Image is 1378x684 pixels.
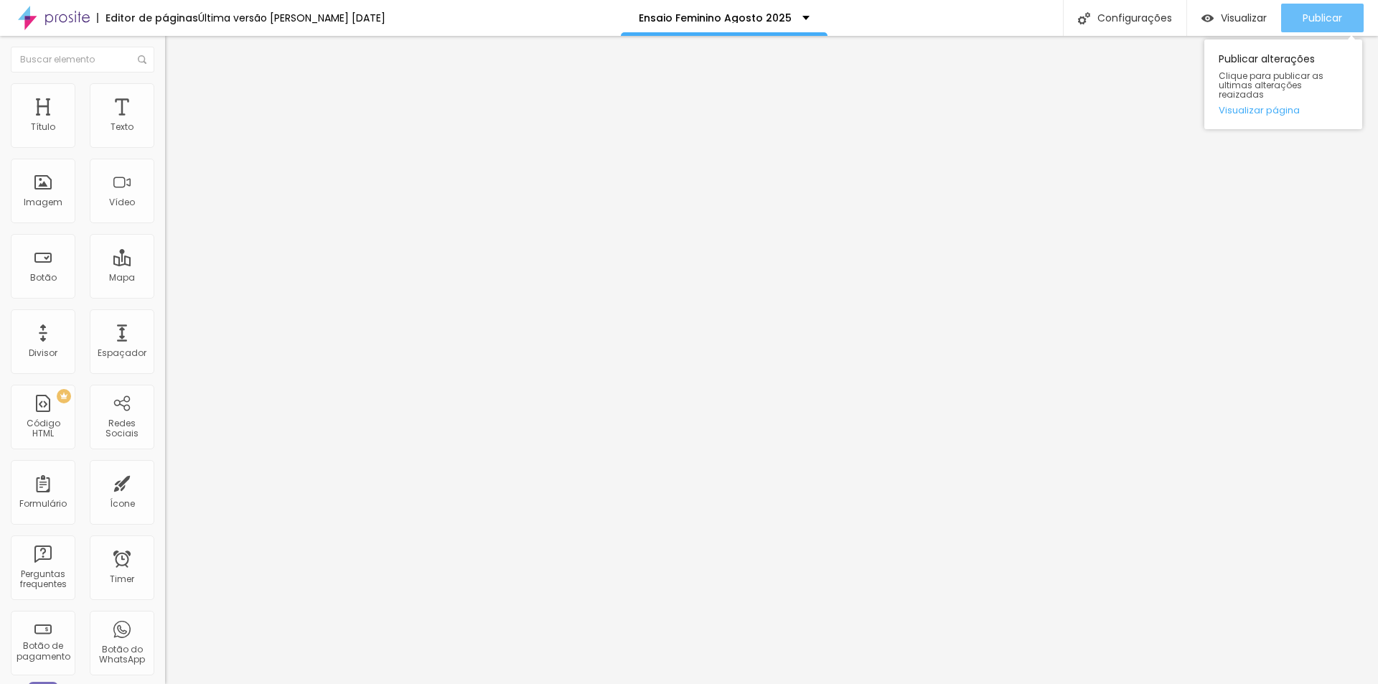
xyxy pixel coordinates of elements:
span: Clique para publicar as ultimas alterações reaizadas [1219,71,1348,100]
div: Publicar alterações [1204,39,1362,129]
div: Timer [110,574,134,584]
div: Botão [30,273,57,283]
button: Visualizar [1187,4,1281,32]
div: Código HTML [14,418,71,439]
p: Ensaio Feminino Agosto 2025 [639,13,792,23]
img: view-1.svg [1201,12,1214,24]
a: Visualizar página [1219,106,1348,115]
span: Visualizar [1221,12,1267,24]
div: Divisor [29,348,57,358]
div: Editor de páginas [97,13,198,23]
div: Botão do WhatsApp [93,645,150,665]
img: Icone [1078,12,1090,24]
div: Perguntas frequentes [14,569,71,590]
div: Última versão [PERSON_NAME] [DATE] [198,13,385,23]
div: Título [31,122,55,132]
div: Ícone [110,499,135,509]
div: Imagem [24,197,62,207]
div: Vídeo [109,197,135,207]
span: Publicar [1303,12,1342,24]
div: Redes Sociais [93,418,150,439]
div: Formulário [19,499,67,509]
input: Buscar elemento [11,47,154,72]
div: Botão de pagamento [14,641,71,662]
div: Texto [111,122,133,132]
div: Mapa [109,273,135,283]
button: Publicar [1281,4,1364,32]
img: Icone [138,55,146,64]
div: Espaçador [98,348,146,358]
